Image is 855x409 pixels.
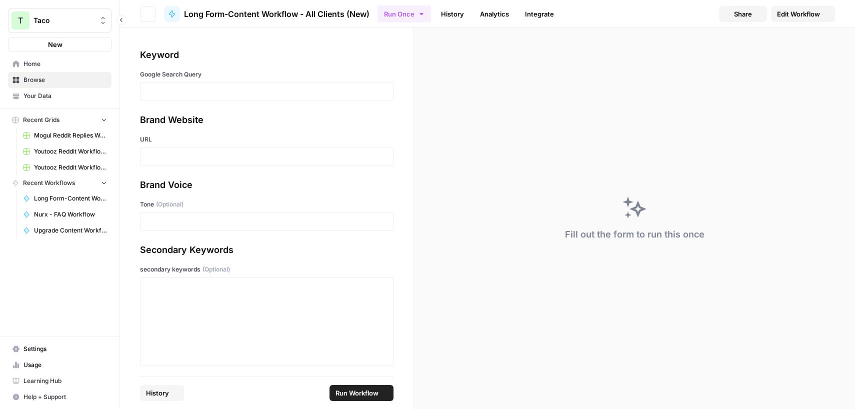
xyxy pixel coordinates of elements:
span: Upgrade Content Workflow - Nurx [34,226,107,235]
a: Browse [8,72,111,88]
a: Mogul Reddit Replies Workflow Grid [18,127,111,143]
span: Recent Workflows [23,178,75,187]
a: Your Data [8,88,111,104]
a: Integrate [519,6,560,22]
a: Upgrade Content Workflow - Nurx [18,222,111,238]
div: Brand Website [140,113,393,127]
a: Analytics [474,6,515,22]
span: Browse [23,75,107,84]
span: Recent Grids [23,115,59,124]
a: History [435,6,470,22]
a: Nurx - FAQ Workflow [18,206,111,222]
a: Home [8,56,111,72]
a: Youtooz Reddit Workflow Grid [18,159,111,175]
span: T [18,14,23,26]
div: Keyword [140,48,393,62]
span: Help + Support [23,392,107,401]
span: Nurx - FAQ Workflow [34,210,107,219]
label: secondary keywords [140,265,393,274]
span: Usage [23,360,107,369]
span: Settings [23,344,107,353]
span: Youtooz Reddit Workflow Grid [34,163,107,172]
a: Youtooz Reddit Workflow Grid (1) [18,143,111,159]
button: Run Workflow [329,385,393,401]
a: Long Form-Content Workflow - AI Clients (New) [18,190,111,206]
a: Learning Hub [8,373,111,389]
button: Help + Support [8,389,111,405]
span: Long Form-Content Workflow - All Clients (New) [184,8,369,20]
span: Taco [33,15,94,25]
label: Google Search Query [140,70,393,79]
span: Mogul Reddit Replies Workflow Grid [34,131,107,140]
label: URL [140,135,393,144]
span: Share [734,9,752,19]
div: Fill out the form to run this once [565,227,704,241]
span: (Optional) [202,265,230,274]
button: Run Once [377,5,431,22]
a: Edit Workflow [771,6,835,22]
span: Your Data [23,91,107,100]
span: Edit Workflow [777,9,820,19]
span: Learning Hub [23,376,107,385]
a: Usage [8,357,111,373]
div: Brand Voice [140,178,393,192]
a: Long Form-Content Workflow - All Clients (New) [164,6,369,22]
span: Home [23,59,107,68]
div: Secondary Keywords [140,243,393,257]
button: New [8,37,111,52]
button: Recent Grids [8,112,111,127]
button: Share [719,6,767,22]
span: History [146,388,169,398]
span: Youtooz Reddit Workflow Grid (1) [34,147,107,156]
span: Run Workflow [335,388,378,398]
label: Tone [140,200,393,209]
span: New [48,39,62,49]
span: (Optional) [156,200,183,209]
button: Workspace: Taco [8,8,111,33]
button: History [140,385,184,401]
a: Settings [8,341,111,357]
span: Long Form-Content Workflow - AI Clients (New) [34,194,107,203]
button: Recent Workflows [8,175,111,190]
